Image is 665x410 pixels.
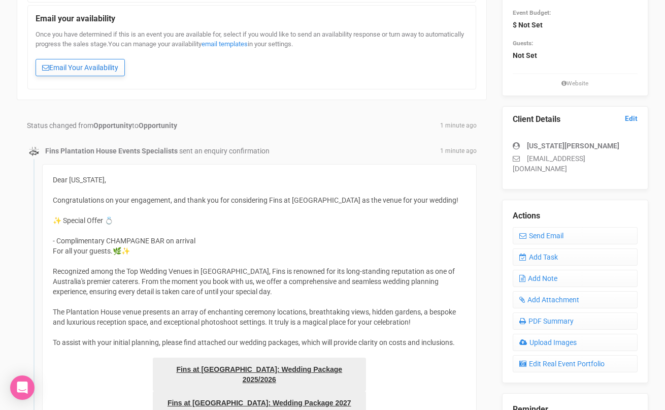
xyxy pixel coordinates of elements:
small: Event Budget: [513,9,551,16]
a: email templates [202,40,248,48]
legend: Actions [513,210,638,222]
a: Edit Real Event Portfolio [513,355,638,372]
legend: Email your availability [36,13,468,25]
p: [EMAIL_ADDRESS][DOMAIN_NAME] [513,153,638,174]
div: Open Intercom Messenger [10,375,35,400]
a: Fins at [GEOGRAPHIC_DATA]: Wedding Package 2025/2026 [153,358,366,391]
img: data [29,146,39,156]
span: Status changed from to [27,121,177,130]
strong: Opportunity [93,121,132,130]
a: Add Task [513,248,638,266]
small: Website [513,79,638,88]
span: 1 minute ago [440,147,477,155]
a: Upload Images [513,334,638,351]
a: Edit [625,114,638,123]
legend: Client Details [513,114,638,125]
span: sent an enquiry confirmation [179,147,270,155]
a: Email Your Availability [36,59,125,76]
a: PDF Summary [513,312,638,330]
a: Add Note [513,270,638,287]
span: 1 minute ago [440,121,477,130]
strong: Opportunity [139,121,177,130]
span: You can manage your availability in your settings. [108,40,293,48]
strong: Not Set [513,51,537,59]
strong: Fins Plantation House Events Specialists [45,147,178,155]
div: Once you have determined if this is an event you are available for, select if you would like to s... [36,30,468,81]
a: Add Attachment [513,291,638,308]
a: Send Email [513,227,638,244]
strong: [US_STATE][PERSON_NAME] [527,142,619,150]
strong: $ Not Set [513,21,543,29]
small: Guests: [513,40,533,47]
